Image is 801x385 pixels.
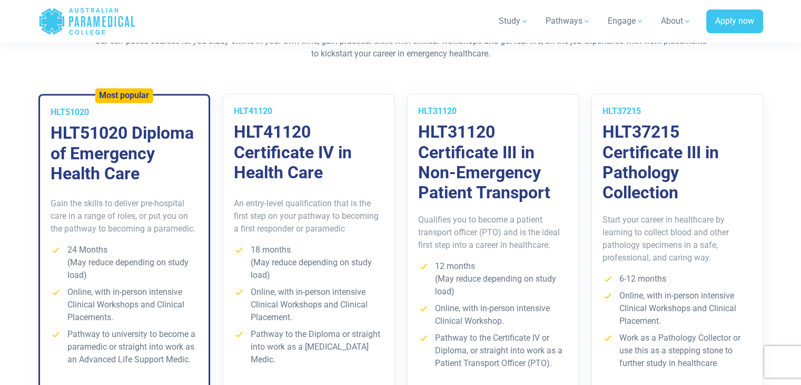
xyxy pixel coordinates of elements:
p: Qualifies you to become a patient transport officer (PTO) and is the ideal first step into a care... [418,214,568,252]
span: HLT41120 [234,106,272,116]
p: An entry-level qualification that is the first step on your pathway to becoming a first responder... [234,197,383,235]
span: HLT37215 [602,106,641,116]
li: Online, with in-person intensive Clinical Workshops and Clinical Placement. [234,286,383,324]
h5: Most popular [99,91,149,101]
p: Our self-paced courses let you study online in your own time, gain practical skills with clinical... [93,35,709,60]
li: 24 Months (May reduce depending on study load) [51,244,198,282]
h3: HLT37215 Certificate III in Pathology Collection [602,122,752,203]
li: Online, with in-person intensive Clinical Workshops and Clinical Placements. [51,286,198,324]
li: Work as a Pathology Collector or use this as a stepping stone to further study in healthcare [602,332,752,370]
li: Pathway to university to become a paramedic or straight into work as an Advanced Life Support Medic. [51,328,198,366]
li: Pathway to the Diploma or straight into work as a [MEDICAL_DATA] Medic. [234,328,383,366]
li: 12 months (May reduce depending on study load) [418,260,568,298]
h3: HLT41120 Certificate IV in Health Care [234,122,383,182]
li: 18 months (May reduce depending on study load) [234,244,383,282]
span: HLT51020 [51,107,89,117]
span: HLT31120 [418,106,457,116]
li: Pathway to the Certificate IV or Diploma, or straight into work as a Patient Transport Officer (P... [418,332,568,370]
p: Start your career in healthcare by learning to collect blood and other pathology specimens in a s... [602,214,752,264]
li: Online, with in-person intensive Clinical Workshops and Clinical Placement. [602,290,752,328]
h3: HLT51020 Diploma of Emergency Health Care [51,123,198,184]
li: 6-12 months [602,273,752,285]
li: Online, with in-person intensive Clinical Workshop. [418,302,568,328]
p: Gain the skills to deliver pre-hospital care in a range of roles, or put you on the pathway to be... [51,197,198,235]
h3: HLT31120 Certificate III in Non-Emergency Patient Transport [418,122,568,203]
